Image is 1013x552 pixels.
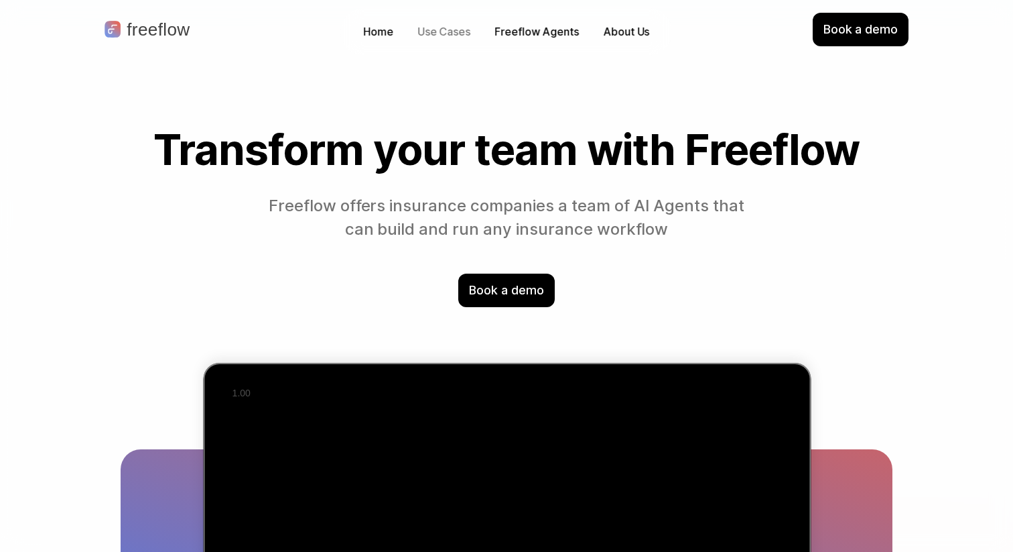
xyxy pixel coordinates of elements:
[411,21,477,42] button: Use Cases
[603,24,649,40] p: About Us
[813,13,908,46] div: Book a demo
[596,21,656,42] a: About Us
[127,21,190,38] p: freeflow
[494,24,579,40] p: Freeflow Agents
[417,24,470,40] p: Use Cases
[263,195,751,241] p: Freeflow offers insurance companies a team of AI Agents that can build and run any insurance work...
[458,274,554,307] div: Book a demo
[823,21,898,38] p: Book a demo
[363,24,393,40] p: Home
[469,282,543,299] p: Book a demo
[488,21,586,42] a: Freeflow Agents
[121,126,892,173] h1: Transform your team with Freeflow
